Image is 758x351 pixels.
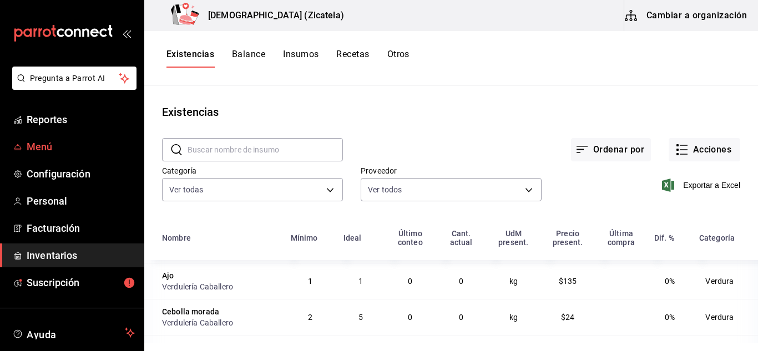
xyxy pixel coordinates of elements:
[199,9,344,22] h3: [DEMOGRAPHIC_DATA] (Zicatela)
[27,166,135,181] span: Configuración
[391,229,429,247] div: Último conteo
[571,138,651,161] button: Ordenar por
[166,49,410,68] div: navigation tabs
[27,326,120,339] span: Ayuda
[358,313,363,322] span: 5
[602,229,641,247] div: Última compra
[459,277,463,286] span: 0
[669,138,740,161] button: Acciones
[559,277,577,286] span: $135
[665,313,675,322] span: 0%
[358,277,363,286] span: 1
[283,49,319,68] button: Insumos
[308,313,312,322] span: 2
[361,167,542,175] label: Proveedor
[547,229,588,247] div: Precio present.
[27,248,135,263] span: Inventarios
[12,67,137,90] button: Pregunta a Parrot AI
[27,194,135,208] span: Personal
[162,167,343,175] label: Categoría
[162,306,219,317] div: Cebolla morada
[486,299,540,335] td: kg
[162,317,277,328] div: Verdulería Caballero
[336,49,369,68] button: Recetas
[408,313,412,322] span: 0
[308,277,312,286] span: 1
[27,139,135,154] span: Menú
[459,313,463,322] span: 0
[443,229,480,247] div: Cant. actual
[693,263,758,299] td: Verdura
[693,299,758,335] td: Verdura
[561,313,574,322] span: $24
[188,139,343,161] input: Buscar nombre de insumo
[486,263,540,299] td: kg
[408,277,412,286] span: 0
[162,233,191,242] div: Nombre
[169,184,203,195] span: Ver todas
[699,233,735,242] div: Categoría
[368,184,402,195] span: Ver todos
[654,233,674,242] div: Dif. %
[162,104,219,120] div: Existencias
[27,112,135,127] span: Reportes
[27,275,135,290] span: Suscripción
[291,233,318,242] div: Mínimo
[493,229,534,247] div: UdM present.
[122,29,131,38] button: open_drawer_menu
[8,80,137,92] a: Pregunta a Parrot AI
[232,49,265,68] button: Balance
[664,179,740,192] button: Exportar a Excel
[665,277,675,286] span: 0%
[162,270,174,281] div: Ajo
[387,49,410,68] button: Otros
[27,221,135,236] span: Facturación
[162,281,277,292] div: Verdulería Caballero
[343,233,362,242] div: Ideal
[166,49,214,68] button: Existencias
[30,73,119,84] span: Pregunta a Parrot AI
